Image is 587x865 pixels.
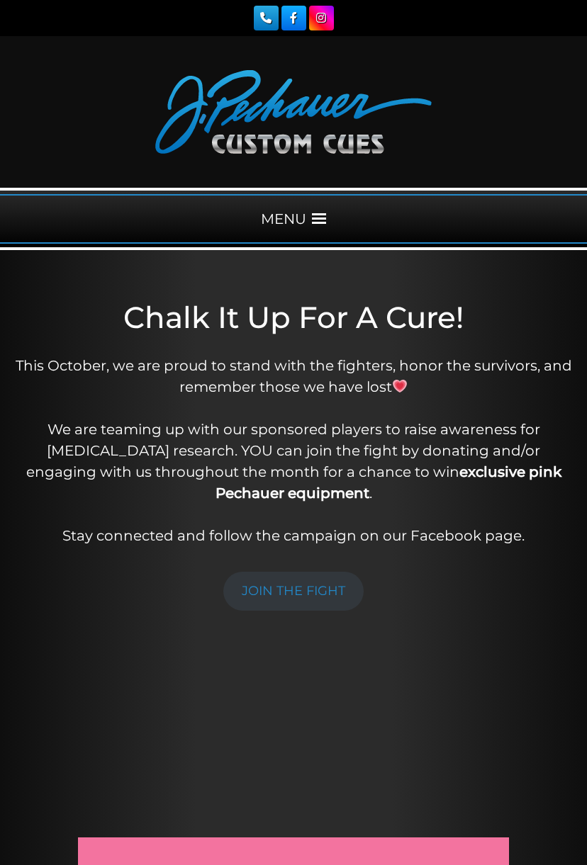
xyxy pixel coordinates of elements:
[393,379,407,393] img: 💗
[14,300,573,335] h1: Chalk It Up For A Cure!
[216,463,561,502] strong: exclusive pink Pechauer equipment
[155,70,432,154] img: Pechauer Custom Cues
[14,355,573,546] p: This October, we are proud to stand with the fighters, honor the survivors, and remember those we...
[223,572,364,611] a: JOIN THE FIGHT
